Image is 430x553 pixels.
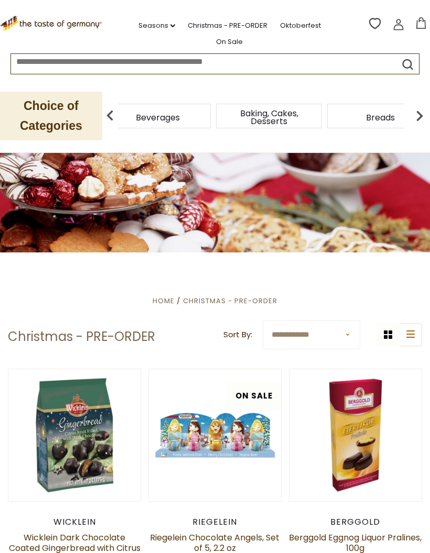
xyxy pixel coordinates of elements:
div: Wicklein [8,517,141,527]
a: Baking, Cakes, Desserts [227,109,311,125]
img: Berggold Eggnog Liquor Pralines, 100g [289,369,422,501]
label: Sort By: [223,328,252,341]
a: Breads [366,114,395,121]
a: Oktoberfest [280,20,321,31]
a: Beverages [136,114,180,121]
a: Christmas - PRE-ORDER [183,296,277,306]
img: Wicklein Dark Chocolate Coated Gingerbread with Citrus Fruit Filling, in bag, 6.17 oz [8,369,141,501]
div: Riegelein [148,517,282,527]
img: previous arrow [100,105,121,126]
div: Berggold [289,517,422,527]
img: next arrow [409,105,430,126]
h1: Christmas - PRE-ORDER [8,329,155,345]
a: Home [153,296,175,306]
img: Riegelein Chocolate Angels, Set of 5, 2.2 oz [149,369,281,501]
a: On Sale [216,36,243,48]
a: Seasons [138,20,175,31]
a: Christmas - PRE-ORDER [188,20,267,31]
